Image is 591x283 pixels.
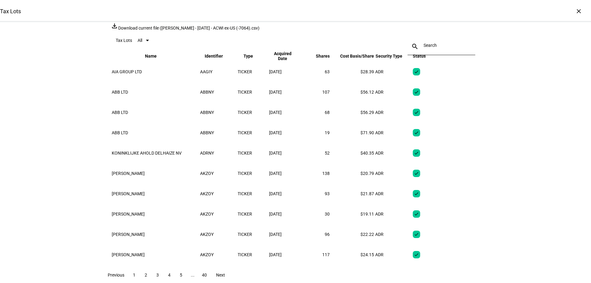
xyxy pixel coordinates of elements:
[331,232,374,237] div: $22.22
[111,22,118,30] mat-icon: file_download
[413,54,435,59] span: Status
[168,273,171,277] span: 4
[375,110,412,115] div: ADR
[180,273,182,277] span: 5
[152,269,163,281] button: 3
[238,69,268,74] div: TICKER
[200,110,236,115] div: ABBNY
[325,151,330,156] span: 52
[331,54,374,59] span: Cost Basis/Share
[414,232,419,237] mat-icon: check
[269,252,282,257] span: [DATE]
[112,130,199,135] div: ABB LTD
[269,69,282,74] span: [DATE]
[375,252,412,257] div: ADR
[140,269,151,281] button: 2
[112,110,199,115] div: ABB LTD
[200,191,236,196] div: AKZOY
[325,232,330,237] span: 96
[199,269,210,281] button: 40
[414,69,419,74] mat-icon: check
[269,130,282,135] span: [DATE]
[331,69,374,74] div: $28.39
[331,252,374,257] div: $24.15
[238,191,268,196] div: TICKER
[200,171,236,176] div: AKZOY
[325,110,330,115] span: 68
[269,151,282,156] span: [DATE]
[424,43,459,48] input: Search
[269,191,282,196] span: [DATE]
[376,54,412,59] span: Security Type
[375,191,412,196] div: ADR
[164,269,175,281] button: 4
[191,273,195,277] span: ...
[138,38,142,43] span: All
[112,171,199,176] div: [PERSON_NAME]
[414,130,419,135] mat-icon: check
[322,171,330,176] span: 138
[238,252,268,257] div: TICKER
[145,273,147,277] span: 2
[375,90,412,95] div: ADR
[238,90,268,95] div: TICKER
[200,232,236,237] div: AKZOY
[375,171,412,176] div: ADR
[269,110,282,115] span: [DATE]
[325,212,330,216] span: 30
[200,252,236,257] div: AKZOY
[202,273,207,277] span: 40
[325,130,330,135] span: 19
[238,232,268,237] div: TICKER
[112,232,199,237] div: [PERSON_NAME]
[331,130,374,135] div: $71.90
[205,54,232,59] span: Identifier
[187,269,198,281] button: ...
[175,269,187,281] button: 5
[331,212,374,216] div: $19.11
[238,110,268,115] div: TICKER
[238,151,268,156] div: TICKER
[116,38,132,43] eth-data-table-title: Tax Lots
[331,171,374,176] div: $20.79
[322,252,330,257] span: 117
[269,212,282,216] span: [DATE]
[238,130,268,135] div: TICKER
[112,191,199,196] div: [PERSON_NAME]
[200,212,236,216] div: AKZOY
[414,151,419,156] mat-icon: check
[414,90,419,95] mat-icon: check
[156,273,159,277] span: 3
[269,51,305,61] span: Acquired Date
[200,90,236,95] div: ABBNY
[414,252,419,257] mat-icon: check
[112,151,199,156] div: KONINKLIJKE AHOLD DELHAIZE NV
[112,252,199,257] div: [PERSON_NAME]
[331,151,374,156] div: $40.35
[322,90,330,95] span: 107
[238,171,268,176] div: TICKER
[375,151,412,156] div: ADR
[269,171,282,176] span: [DATE]
[269,232,282,237] span: [DATE]
[112,90,199,95] div: ABB LTD
[118,26,259,30] span: Download current file ([PERSON_NAME] - [DATE] - ACWI ex-US (-7064).csv)
[331,191,374,196] div: $21.87
[325,191,330,196] span: 93
[375,232,412,237] div: ADR
[145,54,166,59] span: Name
[238,212,268,216] div: TICKER
[414,191,419,196] mat-icon: check
[325,69,330,74] span: 63
[200,69,236,74] div: AAGIY
[414,171,419,176] mat-icon: check
[414,110,419,115] mat-icon: check
[375,130,412,135] div: ADR
[112,212,199,216] div: [PERSON_NAME]
[375,212,412,216] div: ADR
[211,269,230,281] button: Next
[375,69,412,74] div: ADR
[200,130,236,135] div: ABBNY
[216,273,225,277] span: Next
[243,54,262,59] span: Type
